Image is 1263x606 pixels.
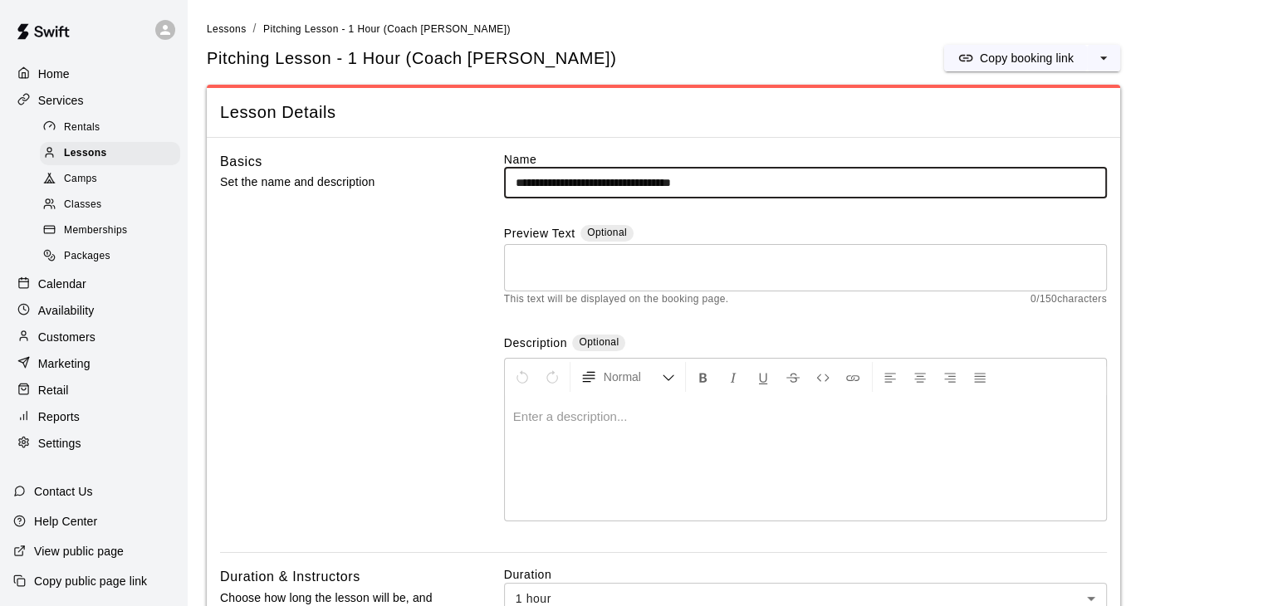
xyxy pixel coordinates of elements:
[34,513,97,530] p: Help Center
[38,408,80,425] p: Reports
[40,115,187,140] a: Rentals
[40,116,180,139] div: Rentals
[40,244,187,270] a: Packages
[220,151,262,173] h6: Basics
[40,193,187,218] a: Classes
[504,335,567,354] label: Description
[220,172,451,193] p: Set the name and description
[876,362,904,392] button: Left Align
[64,120,100,136] span: Rentals
[579,336,619,348] span: Optional
[504,225,575,244] label: Preview Text
[13,431,174,456] a: Settings
[40,142,180,165] div: Lessons
[64,197,101,213] span: Classes
[809,362,837,392] button: Insert Code
[587,227,627,238] span: Optional
[13,378,174,403] a: Retail
[604,369,662,385] span: Normal
[839,362,867,392] button: Insert Link
[749,362,777,392] button: Format Underline
[38,66,70,82] p: Home
[13,61,174,86] a: Home
[34,483,93,500] p: Contact Us
[38,302,95,319] p: Availability
[13,298,174,323] a: Availability
[40,219,180,242] div: Memberships
[263,23,511,35] span: Pitching Lesson - 1 Hour (Coach [PERSON_NAME])
[689,362,717,392] button: Format Bold
[38,435,81,452] p: Settings
[13,88,174,113] a: Services
[34,543,124,560] p: View public page
[207,22,247,35] a: Lessons
[38,355,91,372] p: Marketing
[64,248,110,265] span: Packages
[220,566,360,588] h6: Duration & Instructors
[980,50,1074,66] p: Copy booking link
[40,168,180,191] div: Camps
[253,20,257,37] li: /
[13,404,174,429] a: Reports
[64,171,97,188] span: Camps
[504,566,1107,583] label: Duration
[944,45,1087,71] button: Copy booking link
[38,92,84,109] p: Services
[40,140,187,166] a: Lessons
[13,351,174,376] a: Marketing
[574,362,682,392] button: Formatting Options
[40,218,187,244] a: Memberships
[13,325,174,349] a: Customers
[966,362,994,392] button: Justify Align
[38,382,69,398] p: Retail
[38,329,95,345] p: Customers
[40,193,180,217] div: Classes
[1087,45,1120,71] button: select merge strategy
[40,167,187,193] a: Camps
[64,145,107,162] span: Lessons
[13,271,174,296] a: Calendar
[34,573,147,589] p: Copy public page link
[779,362,807,392] button: Format Strikethrough
[906,362,934,392] button: Center Align
[944,45,1120,71] div: split button
[1030,291,1107,308] span: 0 / 150 characters
[40,245,180,268] div: Packages
[64,222,127,239] span: Memberships
[936,362,964,392] button: Right Align
[207,23,247,35] span: Lessons
[538,362,566,392] button: Redo
[207,20,1243,38] nav: breadcrumb
[504,291,729,308] span: This text will be displayed on the booking page.
[719,362,747,392] button: Format Italics
[508,362,536,392] button: Undo
[220,101,1107,124] span: Lesson Details
[207,47,616,70] h5: Pitching Lesson - 1 Hour (Coach [PERSON_NAME])
[504,151,1107,168] label: Name
[38,276,86,292] p: Calendar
